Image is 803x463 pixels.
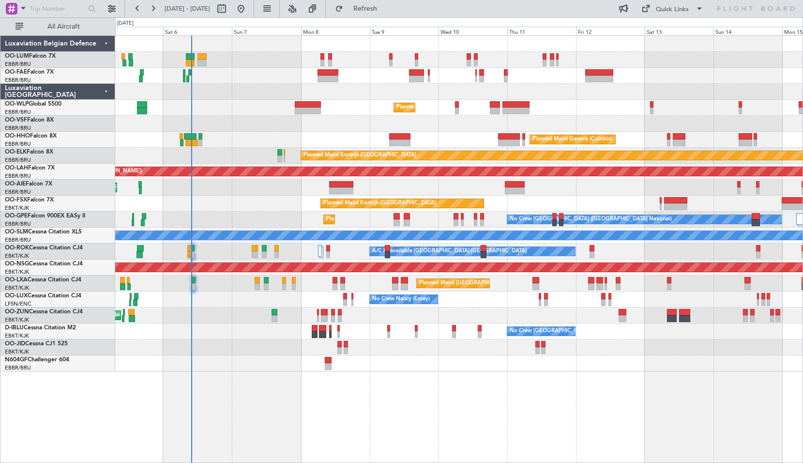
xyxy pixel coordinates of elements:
a: EBKT/KJK [5,348,29,355]
span: Refresh [345,5,386,12]
div: No Crew [GEOGRAPHIC_DATA] ([GEOGRAPHIC_DATA] National) [510,212,672,227]
a: EBBR/BRU [5,220,31,228]
a: OO-ELKFalcon 8X [5,149,53,155]
span: OO-LXA [5,277,28,283]
div: Quick Links [656,5,689,15]
span: OO-AIE [5,181,26,187]
a: OO-LUXCessna Citation CJ4 [5,293,81,299]
span: OO-FAE [5,69,27,75]
span: OO-GPE [5,213,28,219]
a: EBBR/BRU [5,140,31,148]
a: EBBR/BRU [5,61,31,68]
a: OO-NSGCessna Citation CJ4 [5,261,83,267]
a: EBKT/KJK [5,252,29,260]
a: EBKT/KJK [5,284,29,292]
span: OO-FSX [5,197,27,203]
a: OO-AIEFalcon 7X [5,181,52,187]
a: OO-ZUNCessna Citation CJ4 [5,309,83,315]
a: OO-GPEFalcon 900EX EASy II [5,213,85,219]
div: Planned Maint Milan (Linate) [396,100,466,115]
a: OO-FSXFalcon 7X [5,197,54,203]
a: OO-JIDCessna CJ1 525 [5,341,68,347]
a: EBBR/BRU [5,124,31,132]
span: OO-WLP [5,101,29,107]
div: Thu 11 [507,27,576,35]
div: Sun 7 [232,27,301,35]
span: OO-LUM [5,53,29,59]
a: EBKT/KJK [5,204,29,212]
a: OO-HHOFalcon 8X [5,133,57,139]
div: Planned Maint [GEOGRAPHIC_DATA] ([GEOGRAPHIC_DATA] National) [326,212,501,227]
span: [DATE] - [DATE] [165,4,210,13]
div: Fri 12 [576,27,645,35]
div: Mon 8 [301,27,370,35]
div: Planned Maint Kortrijk-[GEOGRAPHIC_DATA] [303,148,416,163]
div: Planned Maint Kortrijk-[GEOGRAPHIC_DATA] [323,196,436,211]
span: OO-NSG [5,261,29,267]
span: OO-ELK [5,149,27,155]
button: Quick Links [636,1,708,16]
a: EBKT/KJK [5,316,29,324]
div: Planned Maint [GEOGRAPHIC_DATA] ([GEOGRAPHIC_DATA] National) [419,276,594,291]
span: OO-JID [5,341,25,347]
div: Tue 9 [370,27,439,35]
button: Refresh [331,1,389,16]
a: OO-SLMCessna Citation XLS [5,229,82,235]
input: Trip Number [30,1,85,16]
span: OO-HHO [5,133,30,139]
span: OO-LUX [5,293,28,299]
a: OO-ROKCessna Citation CJ4 [5,245,83,251]
a: EBBR/BRU [5,156,31,164]
a: EBBR/BRU [5,77,31,84]
a: OO-FAEFalcon 7X [5,69,54,75]
button: All Aircraft [11,19,105,34]
a: OO-VSFFalcon 8X [5,117,54,123]
div: [DATE] [117,19,134,28]
div: Planned Maint Geneva (Cointrin) [532,132,612,147]
div: Wed 10 [439,27,507,35]
a: EBBR/BRU [5,364,31,371]
a: D-IBLUCessna Citation M2 [5,325,76,331]
a: EBKT/KJK [5,332,29,340]
a: OO-LXACessna Citation CJ4 [5,277,81,283]
a: OO-WLPGlobal 5500 [5,101,61,107]
div: Fri 5 [94,27,163,35]
div: Sat 13 [645,27,713,35]
span: OO-SLM [5,229,28,235]
a: EBBR/BRU [5,188,31,196]
span: OO-VSF [5,117,27,123]
span: OO-LAH [5,165,28,171]
a: OO-LAHFalcon 7X [5,165,55,171]
span: OO-ROK [5,245,29,251]
a: N604GFChallenger 604 [5,357,69,363]
a: EBBR/BRU [5,172,31,180]
span: All Aircraft [25,23,102,30]
a: OO-LUMFalcon 7X [5,53,56,59]
a: LFSN/ENC [5,300,31,308]
div: Sat 6 [163,27,232,35]
a: EBBR/BRU [5,236,31,244]
div: A/C Unavailable [GEOGRAPHIC_DATA]-[GEOGRAPHIC_DATA] [372,244,527,259]
a: EBBR/BRU [5,108,31,116]
a: EBKT/KJK [5,268,29,276]
div: Sun 14 [713,27,782,35]
span: D-IBLU [5,325,24,331]
span: N604GF [5,357,28,363]
div: No Crew [GEOGRAPHIC_DATA] ([GEOGRAPHIC_DATA] National) [510,324,672,339]
div: No Crew Nancy (Essey) [372,292,430,307]
span: OO-ZUN [5,309,29,315]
